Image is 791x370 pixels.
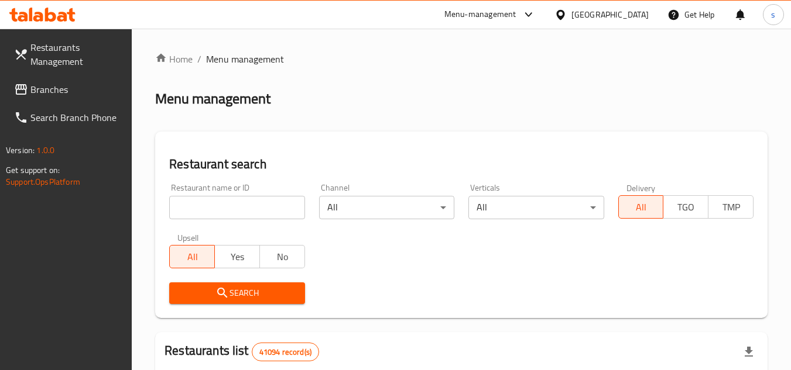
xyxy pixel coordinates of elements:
[252,347,319,358] span: 41094 record(s)
[713,199,749,216] span: TMP
[5,33,132,75] a: Restaurants Management
[220,248,255,265] span: Yes
[468,196,604,219] div: All
[36,143,54,158] span: 1.0.0
[259,245,305,268] button: No
[174,248,210,265] span: All
[708,195,754,219] button: TMP
[214,245,260,268] button: Yes
[169,196,304,219] input: Search for restaurant name or ID..
[197,52,201,66] li: /
[30,40,123,68] span: Restaurants Management
[155,52,193,66] a: Home
[252,343,319,361] div: Total records count
[618,195,664,219] button: All
[663,195,708,219] button: TGO
[206,52,284,66] span: Menu management
[30,110,123,125] span: Search Branch Phone
[177,233,199,241] label: Upsell
[6,143,35,158] span: Version:
[319,196,454,219] div: All
[5,75,132,103] a: Branches
[30,82,123,96] span: Branches
[6,174,80,189] a: Support.OpsPlatform
[165,342,319,361] h2: Restaurants list
[155,52,768,66] nav: breadcrumb
[624,199,659,216] span: All
[771,8,775,21] span: s
[169,245,215,268] button: All
[6,162,60,178] span: Get support on:
[179,286,295,300] span: Search
[444,8,516,22] div: Menu-management
[169,282,304,304] button: Search
[735,338,763,366] div: Export file
[571,8,649,21] div: [GEOGRAPHIC_DATA]
[626,184,656,192] label: Delivery
[155,89,270,108] h2: Menu management
[169,155,754,173] h2: Restaurant search
[5,103,132,132] a: Search Branch Phone
[265,248,300,265] span: No
[668,199,704,216] span: TGO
